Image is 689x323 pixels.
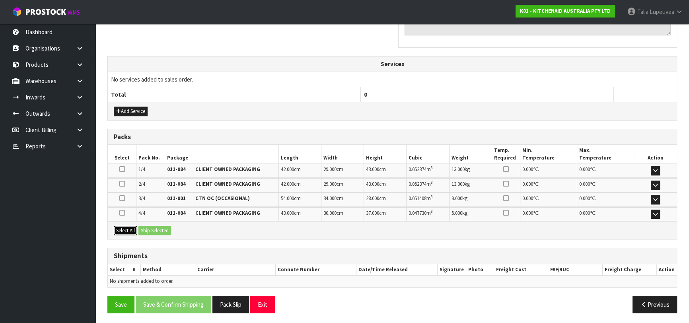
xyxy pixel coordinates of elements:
strong: 011-001 [167,195,186,202]
span: 3/4 [138,195,145,202]
span: 42.000 [281,166,294,173]
td: m [407,164,449,178]
span: 0.000 [579,210,590,216]
span: 1/4 [138,166,145,173]
span: 28.000 [366,195,379,202]
td: cm [278,178,321,192]
button: Select All [114,226,137,235]
th: Max. Temperature [577,145,634,163]
sup: 3 [431,180,433,185]
th: FAF/RUC [548,264,603,276]
span: 0 [364,91,367,98]
th: Action [656,264,677,276]
strong: 011-084 [167,166,186,173]
td: cm [278,207,321,221]
strong: K01 - KITCHENAID AUSTRALIA PTY LTD [520,8,611,14]
strong: CTN OC (OCCASIONAL) [195,195,250,202]
th: Carrier [195,264,275,276]
th: Photo [466,264,494,276]
th: Pack No. [136,145,165,163]
strong: 011-084 [167,210,186,216]
span: 0.000 [579,181,590,187]
img: cube-alt.png [12,7,22,17]
button: Add Service [114,107,148,116]
span: ProStock [25,7,66,17]
td: kg [449,178,492,192]
span: 43.000 [366,166,379,173]
span: 29.000 [323,181,337,187]
th: Min. Temperature [520,145,577,163]
span: 0.000 [522,166,533,173]
span: Lupeuvea [650,8,674,16]
td: kg [449,164,492,178]
td: cm [321,193,364,206]
strong: CLIENT OWNED PACKAGING [195,166,260,173]
span: 0.051408 [409,195,426,202]
span: 0.000 [522,210,533,216]
th: Action [634,145,677,163]
td: m [407,193,449,206]
td: cm [364,178,407,192]
span: 2/4 [138,181,145,187]
h3: Shipments [114,252,671,260]
strong: CLIENT OWNED PACKAGING [195,210,260,216]
td: m [407,178,449,192]
th: Package [165,145,278,163]
th: Connote Number [276,264,356,276]
td: No services added to sales order. [108,72,677,87]
th: Method [141,264,195,276]
button: Previous [633,296,677,313]
th: Date/Time Released [356,264,438,276]
span: 0.000 [579,166,590,173]
span: 13.000 [452,166,465,173]
sup: 3 [431,209,433,214]
span: 9.000 [452,195,462,202]
span: 0.000 [522,195,533,202]
span: 34.000 [323,195,337,202]
strong: 011-084 [167,181,186,187]
th: Cubic [407,145,449,163]
span: 0.000 [579,195,590,202]
span: 4/4 [138,210,145,216]
td: cm [321,207,364,221]
td: ℃ [577,193,634,206]
th: Freight Charge [602,264,656,276]
th: # [127,264,141,276]
small: WMS [68,9,80,16]
button: Save & Confirm Shipping [136,296,211,313]
td: cm [278,164,321,178]
td: ℃ [520,193,577,206]
td: ℃ [520,207,577,221]
td: kg [449,207,492,221]
button: Pack Slip [212,296,249,313]
th: Signature [437,264,466,276]
button: Exit [250,296,275,313]
span: 29.000 [323,166,337,173]
span: 13.000 [452,181,465,187]
th: Services [108,56,677,72]
td: cm [321,164,364,178]
th: Total [108,87,361,102]
td: cm [278,193,321,206]
th: Freight Cost [494,264,548,276]
span: 54.000 [281,195,294,202]
button: Save [107,296,134,313]
td: ℃ [577,164,634,178]
span: 43.000 [366,181,379,187]
span: 0.047730 [409,210,426,216]
span: 0.052374 [409,181,426,187]
sup: 3 [431,194,433,199]
sup: 3 [431,165,433,170]
th: Select [108,264,127,276]
span: 0.000 [522,181,533,187]
span: Talia [637,8,648,16]
td: ℃ [577,178,634,192]
th: Width [321,145,364,163]
a: K01 - KITCHENAID AUSTRALIA PTY LTD [516,5,615,18]
td: ℃ [520,164,577,178]
td: ℃ [520,178,577,192]
td: No shipments added to order. [108,276,677,287]
td: ℃ [577,207,634,221]
td: m [407,207,449,221]
span: 0.052374 [409,166,426,173]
